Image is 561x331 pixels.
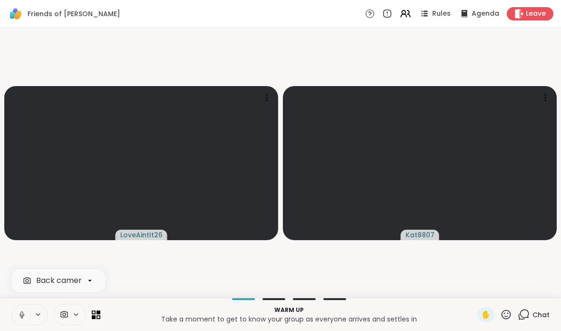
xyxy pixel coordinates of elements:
span: Leave [526,9,546,19]
span: Agenda [472,9,499,19]
span: Friends of [PERSON_NAME] [28,9,120,19]
span: Chat [532,310,550,320]
span: ✋ [481,309,491,321]
img: ShareWell Logomark [8,6,24,22]
p: Take a moment to get to know your group as everyone arrives and settles in [106,314,472,324]
span: Kat8807 [406,230,435,240]
span: LoveAintIt26 [120,230,163,240]
span: Rules [432,9,451,19]
p: Warm up [106,306,472,314]
div: Back camera [36,275,87,286]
